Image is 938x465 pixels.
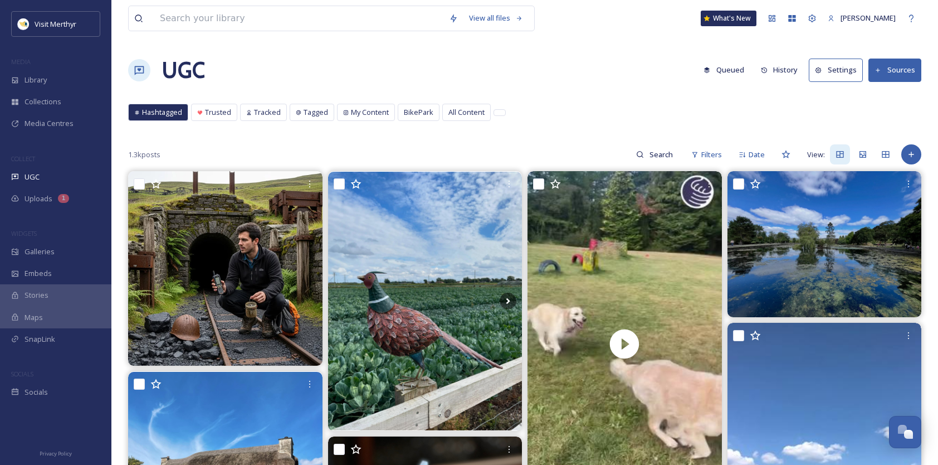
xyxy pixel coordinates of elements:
button: History [755,59,804,81]
span: Embeds [25,268,52,279]
a: History [755,59,809,81]
a: [PERSON_NAME] [822,7,901,29]
span: UGC [25,172,40,182]
span: Privacy Policy [40,450,72,457]
button: Settings [809,59,863,81]
input: Search your library [154,6,443,31]
button: Sources [868,59,921,81]
span: 1.3k posts [128,149,160,160]
span: Socials [25,387,48,398]
span: Stories [25,290,48,301]
span: Date [749,149,765,160]
span: SOCIALS [11,370,33,378]
span: View: [807,149,825,160]
span: Hashtagged [142,107,182,118]
a: UGC [162,54,205,87]
span: Maps [25,312,43,323]
span: BikePark [404,107,433,118]
img: The calm before the storm! ☔️ More rain on its way today! Luckily the barns were done and ready f... [328,172,522,431]
span: Library [25,75,47,85]
a: Privacy Policy [40,446,72,459]
span: Uploads [25,193,52,204]
span: Media Centres [25,118,74,129]
img: download.jpeg [18,18,29,30]
a: View all files [463,7,529,29]
span: SnapLink [25,334,55,345]
span: Tagged [304,107,328,118]
div: 1 [58,194,69,203]
input: Search [644,143,680,166]
span: MEDIA [11,57,31,66]
span: All Content [448,107,485,118]
span: Visit Merthyr [35,19,76,29]
span: Collections [25,96,61,107]
span: WIDGETS [11,229,37,238]
span: My Content [351,107,389,118]
span: Galleries [25,246,55,257]
button: Queued [698,59,750,81]
a: Settings [809,59,868,81]
span: [PERSON_NAME] [841,13,896,23]
span: Tracked [254,107,281,118]
img: #merthyrtydfil you #beauty #🌳 #🌲 #🌿 #cyfarthacastle #summer2025 [727,171,922,317]
a: What's New [701,11,756,26]
span: Trusted [205,107,231,118]
a: Queued [698,59,755,81]
span: COLLECT [11,154,35,163]
img: Found more than just the cache today - discovered railway sleepers from 1923 that probably carrie... [128,171,323,366]
button: Open Chat [889,416,921,448]
span: Filters [701,149,722,160]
